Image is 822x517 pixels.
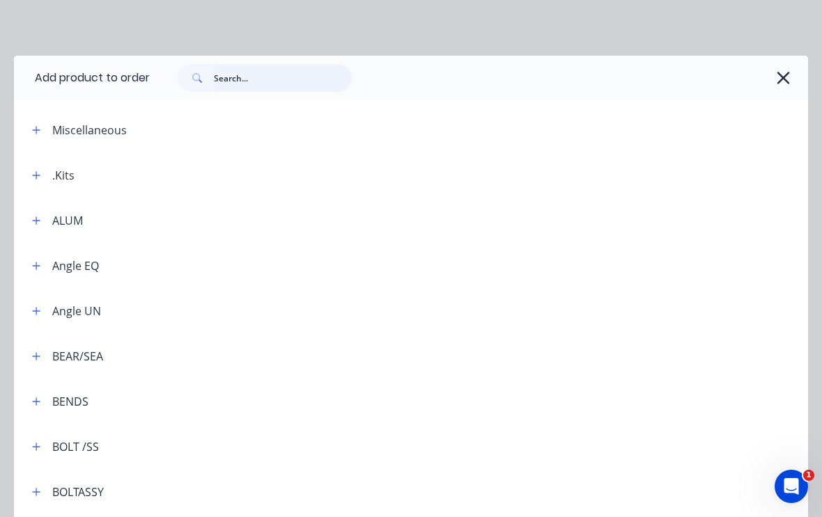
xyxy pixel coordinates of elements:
div: Miscellaneous [52,122,127,138]
div: ALUM [52,212,83,229]
div: BOLT /SS [52,438,99,455]
div: BOLTASSY [52,484,104,500]
div: Angle EQ [52,257,99,274]
div: Angle UN [52,303,101,319]
div: Add product to order [14,56,150,100]
span: 1 [803,470,814,481]
div: BENDS [52,393,88,410]
div: .Kits [52,167,75,184]
div: BEAR/SEA [52,348,103,365]
iframe: Intercom live chat [775,470,808,503]
input: Search... [214,64,352,92]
